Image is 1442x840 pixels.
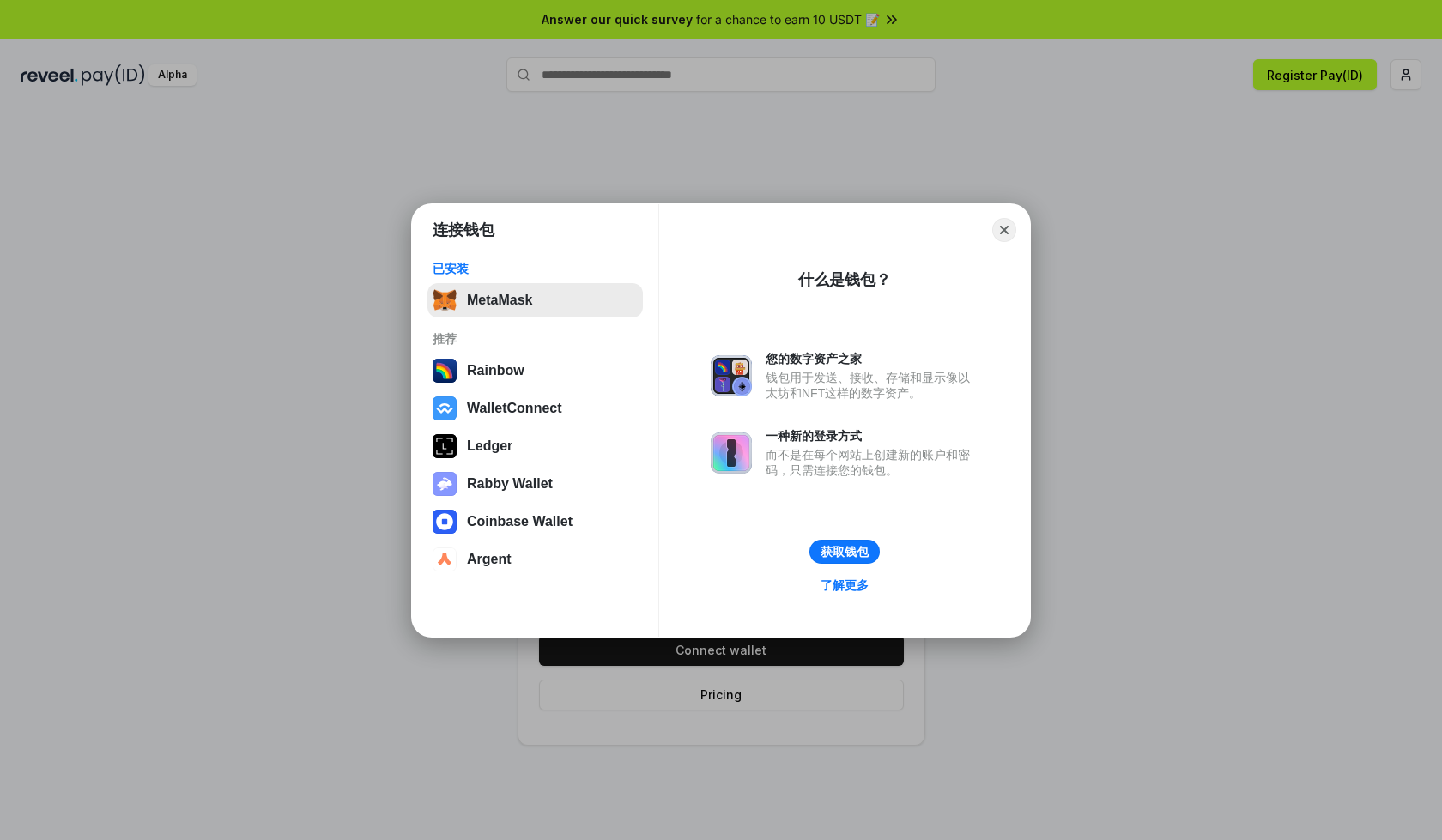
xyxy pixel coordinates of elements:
[467,514,573,529] div: Coinbase Wallet
[711,432,752,474] img: svg+xml,%3Csvg%20xmlns%3D%22http%3A%2F%2Fwww.w3.org%2F2000%2Fsvg%22%20fill%3D%22none%22%20viewBox...
[427,429,643,463] button: Ledger
[810,574,879,596] a: 了解更多
[467,552,512,567] div: Argent
[427,391,643,426] button: WalletConnect
[766,351,978,366] div: 您的数字资产之家
[433,331,638,347] div: 推荐
[433,288,457,312] img: svg+xml,%3Csvg%20fill%3D%22none%22%20height%3D%2233%22%20viewBox%3D%220%200%2035%2033%22%20width%...
[467,438,512,454] div: Ledger
[467,363,524,378] div: Rainbow
[467,401,562,416] div: WalletConnect
[433,396,457,420] img: svg+xml,%3Csvg%20width%3D%2228%22%20height%3D%2228%22%20viewBox%3D%220%200%2028%2028%22%20fill%3D...
[433,472,457,496] img: svg+xml,%3Csvg%20xmlns%3D%22http%3A%2F%2Fwww.w3.org%2F2000%2Fsvg%22%20fill%3D%22none%22%20viewBox...
[711,355,752,396] img: svg+xml,%3Csvg%20xmlns%3D%22http%3A%2F%2Fwww.w3.org%2F2000%2Fsvg%22%20fill%3D%22none%22%20viewBox...
[798,269,891,290] div: 什么是钱包？
[992,218,1016,242] button: Close
[427,283,643,317] button: MetaMask
[766,428,978,444] div: 一种新的登录方式
[821,577,869,593] div: 了解更多
[433,359,457,383] img: svg+xml,%3Csvg%20width%3D%22120%22%20height%3D%22120%22%20viewBox%3D%220%200%20120%20120%22%20fil...
[766,447,978,478] div: 而不是在每个网站上创建新的账户和密码，只需连接您的钱包。
[433,434,457,458] img: svg+xml,%3Csvg%20xmlns%3D%22http%3A%2F%2Fwww.w3.org%2F2000%2Fsvg%22%20width%3D%2228%22%20height%3...
[467,476,553,492] div: Rabby Wallet
[433,547,457,571] img: svg+xml,%3Csvg%20width%3D%2228%22%20height%3D%2228%22%20viewBox%3D%220%200%2028%2028%22%20fill%3D...
[433,220,494,240] h1: 连接钱包
[427,542,643,577] button: Argent
[433,261,638,276] div: 已安装
[427,467,643,501] button: Rabby Wallet
[427,505,643,539] button: Coinbase Wallet
[809,540,880,564] button: 获取钱包
[766,370,978,401] div: 钱包用于发送、接收、存储和显示像以太坊和NFT这样的数字资产。
[433,510,457,534] img: svg+xml,%3Csvg%20width%3D%2228%22%20height%3D%2228%22%20viewBox%3D%220%200%2028%2028%22%20fill%3D...
[427,354,643,388] button: Rainbow
[821,544,869,559] div: 获取钱包
[467,293,532,308] div: MetaMask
